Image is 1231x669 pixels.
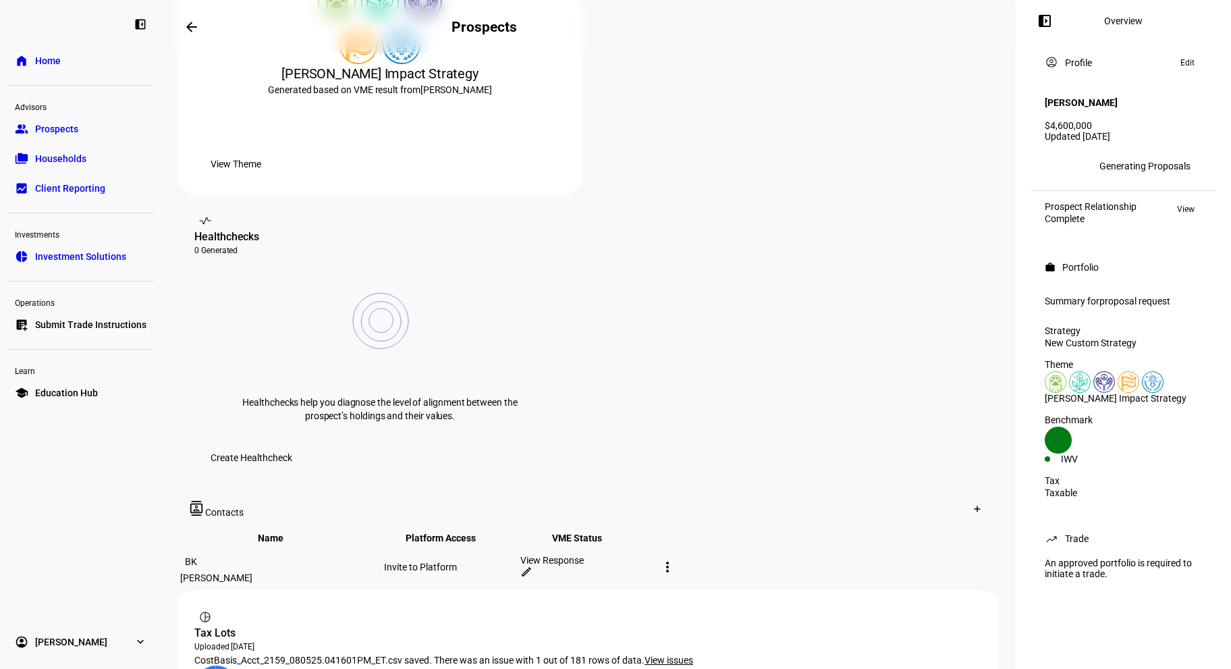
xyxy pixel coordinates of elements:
[1118,371,1139,393] img: lgbtqJustice.colored.svg
[1142,371,1164,393] img: womensRights.colored.svg
[1061,454,1123,464] div: IWV
[134,635,147,649] eth-mat-symbol: expand_more
[211,444,292,471] span: Create Healthcheck
[238,396,522,423] p: Healthchecks help you diagnose the level of alignment between the prospect’s holdings and their v...
[194,245,566,256] div: 0 Generated
[1180,55,1195,71] span: Edit
[15,250,28,263] eth-mat-symbol: pie_chart
[8,115,154,142] a: groupProspects
[1062,262,1099,273] div: Portfolio
[198,610,212,624] mat-icon: pie_chart
[1050,161,1061,171] span: LW
[15,182,28,195] eth-mat-symbol: bid_landscape
[659,559,676,575] mat-icon: more_vert
[194,229,566,245] div: Healthchecks
[194,444,308,471] button: Create Healthcheck
[1071,161,1080,171] span: +3
[35,386,98,400] span: Education Hub
[520,566,532,578] mat-icon: edit
[1069,371,1091,393] img: climateChange.colored.svg
[645,655,693,666] span: View issues
[8,97,154,115] div: Advisors
[1045,296,1201,306] div: Summary for
[1045,371,1066,393] img: animalWelfare.colored.svg
[35,152,86,165] span: Households
[194,641,983,652] div: Uploaded [DATE]
[180,551,202,572] div: BK
[1093,371,1115,393] img: humanRights.colored.svg
[8,243,154,270] a: pie_chartInvestment Solutions
[1045,213,1137,224] div: Complete
[1045,55,1201,71] eth-panel-overview-card-header: Profile
[1045,259,1201,275] eth-panel-overview-card-header: Portfolio
[1037,552,1209,585] div: An approved portfolio is required to initiate a trade.
[194,625,983,641] div: Tax Lots
[1045,97,1118,108] h4: [PERSON_NAME]
[194,655,645,666] span: CostBasis_Acct_2159_080525.041601PM_ET.csv saved. There was an issue with 1 out of 181 rows of data.
[1045,262,1056,273] mat-icon: work
[8,360,154,379] div: Learn
[520,555,654,566] div: View Response
[211,151,261,178] span: View Theme
[35,635,107,649] span: [PERSON_NAME]
[1104,16,1143,26] div: Overview
[1045,131,1201,142] div: Updated [DATE]
[35,318,146,331] span: Submit Trade Instructions
[15,152,28,165] eth-mat-symbol: folder_copy
[1037,13,1053,29] mat-icon: left_panel_open
[194,83,566,97] div: Generated based on VME result from
[8,47,154,74] a: homeHome
[1174,55,1201,71] button: Edit
[205,507,244,518] span: Contacts
[8,175,154,202] a: bid_landscapeClient Reporting
[15,318,28,331] eth-mat-symbol: list_alt_add
[35,250,126,263] span: Investment Solutions
[1045,201,1137,212] div: Prospect Relationship
[384,562,518,572] div: Invite to Platform
[194,151,277,178] button: View Theme
[184,19,200,35] mat-icon: arrow_backwards
[198,214,212,228] mat-icon: vital_signs
[258,533,304,543] span: Name
[1045,338,1201,348] div: New Custom Strategy
[1099,296,1170,306] span: proposal request
[1045,531,1201,547] eth-panel-overview-card-header: Trade
[1177,201,1195,217] span: View
[15,386,28,400] eth-mat-symbol: school
[134,18,147,31] eth-mat-symbol: left_panel_close
[8,145,154,172] a: folder_copyHouseholds
[1045,475,1201,486] div: Tax
[1170,201,1201,217] button: View
[180,572,381,583] div: [PERSON_NAME]
[406,533,496,543] span: Platform Access
[15,122,28,136] eth-mat-symbol: group
[1045,55,1058,69] mat-icon: account_circle
[1065,57,1092,68] div: Profile
[1045,414,1201,425] div: Benchmark
[194,64,566,83] div: [PERSON_NAME] Impact Strategy
[8,224,154,243] div: Investments
[35,182,105,195] span: Client Reporting
[1045,120,1201,131] div: $4,600,000
[35,54,61,68] span: Home
[15,54,28,68] eth-mat-symbol: home
[420,84,492,95] span: [PERSON_NAME]
[552,533,622,543] span: VME Status
[452,19,516,35] h2: Prospects
[8,292,154,311] div: Operations
[1099,161,1191,171] div: Generating Proposals
[35,122,78,136] span: Prospects
[1045,487,1201,498] div: Taxable
[1065,533,1089,544] div: Trade
[15,635,28,649] eth-mat-symbol: account_circle
[189,501,205,516] mat-icon: contacts
[1045,532,1058,545] mat-icon: trending_up
[1045,359,1201,370] div: Theme
[1045,393,1201,404] div: [PERSON_NAME] Impact Strategy
[1045,325,1201,336] div: Strategy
